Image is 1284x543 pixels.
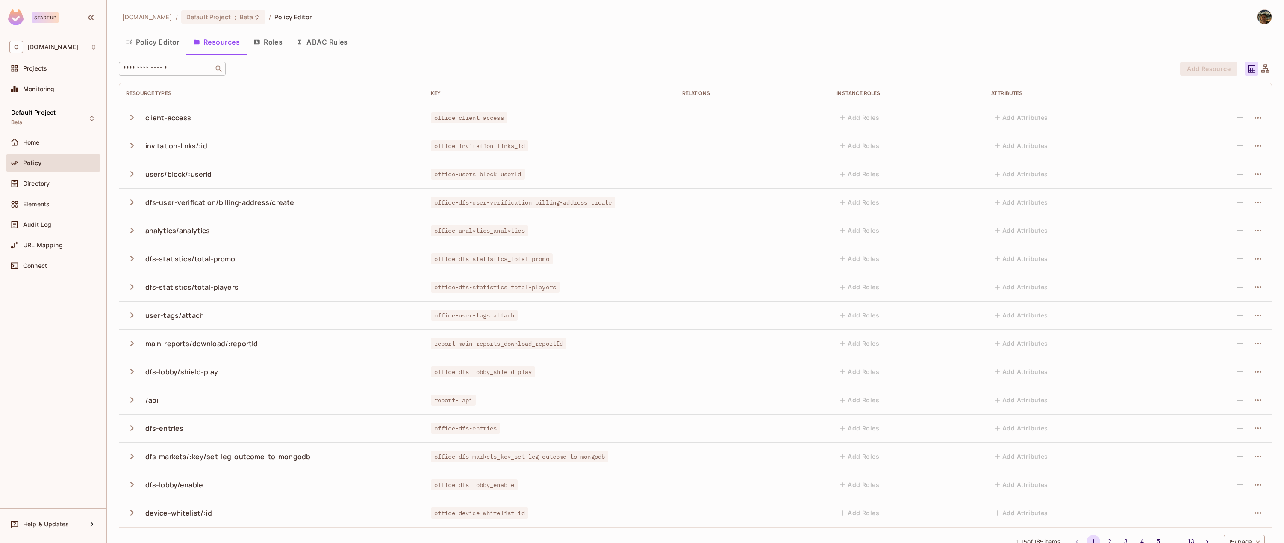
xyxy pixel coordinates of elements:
span: office-user-tags_attach [431,310,518,321]
button: Add Roles [836,506,883,520]
span: the active workspace [122,13,172,21]
span: office-device-whitelist_id [431,507,528,519]
span: Beta [11,119,23,126]
div: Startup [32,12,59,23]
span: : [234,14,237,21]
button: Add Attributes [991,365,1051,379]
span: Help & Updates [23,521,69,528]
button: Add Roles [836,139,883,153]
button: Add Attributes [991,309,1051,322]
button: Add Attributes [991,337,1051,350]
div: device-whitelist/:id [145,508,212,518]
button: Add Roles [836,450,883,463]
div: user-tags/attach [145,311,204,320]
div: analytics/analytics [145,226,210,235]
li: / [176,13,178,21]
span: report-_api [431,395,476,406]
div: main-reports/download/:reportId [145,339,258,348]
span: office-dfs-lobby_enable [431,479,518,490]
div: Key [431,90,669,97]
div: dfs-lobby/enable [145,480,203,490]
span: office-dfs-markets_key_set-leg-outcome-to-mongodb [431,451,608,462]
span: office-users_block_userId [431,169,525,180]
img: SReyMgAAAABJRU5ErkJggg== [8,9,24,25]
span: Default Project [11,109,56,116]
button: Add Roles [836,421,883,435]
div: users/block/:userId [145,169,212,179]
button: Policy Editor [119,31,186,53]
button: Add Attributes [991,139,1051,153]
span: Elements [23,201,50,208]
button: Add Attributes [991,393,1051,407]
button: Add Roles [836,280,883,294]
button: Add Roles [836,111,883,125]
div: /api [145,395,159,405]
button: Add Roles [836,224,883,237]
button: Add Attributes [991,111,1051,125]
span: office-analytics_analytics [431,225,528,236]
button: Add Roles [836,167,883,181]
img: Brian Roytman [1257,10,1272,24]
button: Add Attributes [991,224,1051,237]
li: / [269,13,271,21]
span: Monitoring [23,86,55,92]
button: Add Attributes [991,478,1051,492]
span: Directory [23,180,50,187]
button: Add Attributes [991,167,1051,181]
button: Add Roles [836,196,883,209]
span: URL Mapping [23,242,63,249]
div: dfs-statistics/total-promo [145,254,236,264]
div: dfs-lobby/shield-play [145,367,218,377]
button: Add Attributes [991,252,1051,266]
button: Add Attributes [991,506,1051,520]
span: Policy [23,160,41,166]
span: Default Project [186,13,231,21]
span: Policy Editor [274,13,312,21]
button: Add Roles [836,337,883,350]
div: invitation-links/:id [145,141,207,151]
button: Add Roles [836,309,883,322]
div: dfs-markets/:key/set-leg-outcome-to-mongodb [145,452,310,461]
button: Add Attributes [991,450,1051,463]
span: Audit Log [23,221,51,228]
div: Relations [682,90,823,97]
button: Roles [247,31,289,53]
span: Workspace: chalkboard.io [27,44,78,50]
span: office-dfs-user-verification_billing-address_create [431,197,615,208]
span: office-invitation-links_id [431,140,528,151]
span: Beta [240,13,253,21]
span: Home [23,139,40,146]
button: Add Resource [1180,62,1237,76]
button: Add Attributes [991,196,1051,209]
button: Resources [186,31,247,53]
button: Add Roles [836,478,883,492]
div: Resource Types [126,90,417,97]
button: ABAC Rules [289,31,355,53]
div: Attributes [991,90,1155,97]
div: dfs-user-verification/billing-address/create [145,198,294,207]
div: client-access [145,113,191,122]
span: office-client-access [431,112,507,123]
button: Add Roles [836,365,883,379]
span: report-main-reports_download_reportId [431,338,567,349]
span: office-dfs-statistics_total-promo [431,253,553,264]
span: office-dfs-lobby_shield-play [431,366,535,377]
button: Add Attributes [991,280,1051,294]
span: C [9,41,23,53]
span: office-dfs-entries [431,423,501,434]
div: dfs-statistics/total-players [145,282,239,292]
span: Projects [23,65,47,72]
button: Add Roles [836,393,883,407]
div: dfs-entries [145,424,184,433]
button: Add Attributes [991,421,1051,435]
div: Instance roles [836,90,978,97]
button: Add Roles [836,252,883,266]
span: office-dfs-statistics_total-players [431,282,560,293]
span: Connect [23,262,47,269]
